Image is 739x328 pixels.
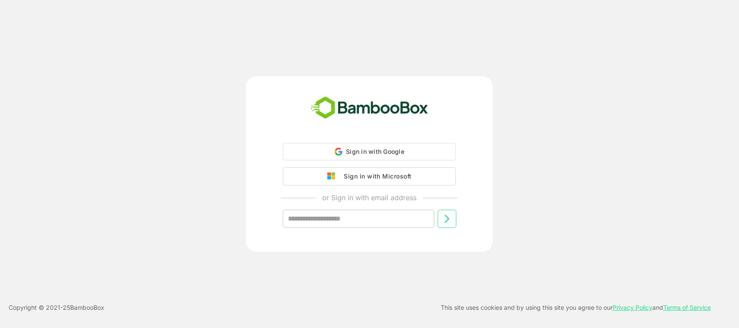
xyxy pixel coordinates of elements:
[306,94,433,122] img: bamboobox
[346,148,404,155] span: Sign in with Google
[327,172,339,180] img: google
[283,167,456,185] button: Sign in with Microsoft
[283,143,456,160] div: Sign in with Google
[322,192,416,203] p: or Sign in with email address
[441,302,711,313] p: This site uses cookies and by using this site you agree to our and
[9,302,104,313] p: Copyright © 2021- 25 BambooBox
[663,304,711,311] a: Terms of Service
[339,171,411,182] div: Sign in with Microsoft
[613,304,652,311] a: Privacy Policy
